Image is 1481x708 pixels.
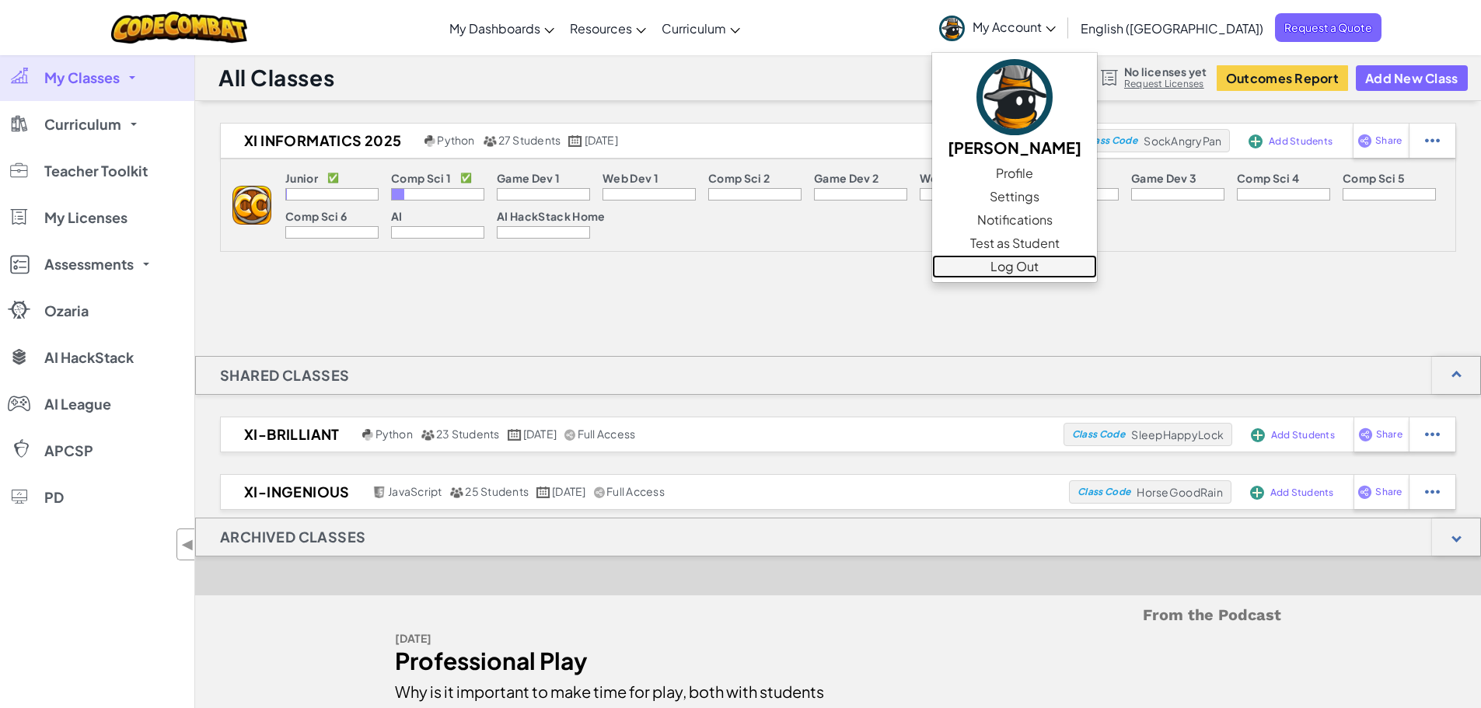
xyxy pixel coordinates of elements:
span: Full Access [606,484,665,498]
img: CodeCombat logo [111,12,247,44]
span: SockAngryPan [1144,134,1221,148]
h5: [PERSON_NAME] [948,135,1081,159]
span: My Licenses [44,211,127,225]
h2: XI Informatics 2025 [221,129,421,152]
img: IconShare_Gray.svg [564,429,575,441]
p: AI [391,210,403,222]
a: Test as Student [932,232,1097,255]
a: XI Informatics 2025 Python 27 Students [DATE] [221,129,1076,152]
img: calendar.svg [568,135,582,147]
span: Curriculum [662,20,726,37]
a: Log Out [932,255,1097,278]
img: IconShare_Purple.svg [1357,485,1372,499]
img: IconAddStudents.svg [1251,428,1265,442]
span: JavaScript [388,484,442,498]
p: ✅ [327,172,339,184]
span: Notifications [977,211,1053,229]
a: Request Licenses [1124,78,1207,90]
span: Share [1375,487,1402,497]
p: Comp Sci 5 [1343,172,1405,184]
img: javascript.png [372,487,386,498]
span: [DATE] [523,427,557,441]
p: Comp Sci 4 [1237,172,1299,184]
span: Full Access [578,427,636,441]
h1: Shared Classes [196,356,374,395]
a: Notifications [932,208,1097,232]
p: Junior [285,172,318,184]
img: IconStudentEllipsis.svg [1425,485,1440,499]
span: AI League [44,397,111,411]
a: [PERSON_NAME] [932,57,1097,162]
img: IconShare_Gray.svg [594,487,605,498]
span: HorseGoodRain [1137,485,1222,499]
div: [DATE] [395,627,826,650]
span: Class Code [1085,136,1137,145]
a: My Account [931,3,1064,52]
a: Profile [932,162,1097,185]
span: Class Code [1072,430,1125,439]
a: English ([GEOGRAPHIC_DATA]) [1073,7,1271,49]
img: calendar.svg [536,487,550,498]
img: avatar [939,16,965,41]
span: ◀ [181,533,194,556]
p: ✅ [460,172,472,184]
span: Python [437,133,474,147]
span: No licenses yet [1124,65,1207,78]
a: Resources [562,7,654,49]
a: XI-Ingenious JavaScript 25 Students [DATE] Full Access [221,480,1069,504]
span: Resources [570,20,632,37]
h5: From the Podcast [395,603,1281,627]
span: Teacher Toolkit [44,164,148,178]
img: IconAddStudents.svg [1249,134,1263,148]
span: Assessments [44,257,134,271]
img: IconShare_Purple.svg [1358,427,1373,441]
span: Python [375,427,413,441]
span: My Classes [44,71,120,85]
a: My Dashboards [442,7,562,49]
span: [DATE] [585,133,618,147]
span: 23 Students [436,427,500,441]
a: Curriculum [654,7,748,49]
p: Web Dev 1 [603,172,658,184]
span: Add Students [1269,137,1333,146]
img: MultipleUsers.png [449,487,463,498]
img: logo [232,186,271,225]
h2: XI-Brilliant [221,423,358,446]
span: 27 Students [498,133,561,147]
span: Share [1376,430,1402,439]
h1: Archived Classes [196,518,389,556]
p: Comp Sci 1 [391,172,451,184]
h2: XI-Ingenious [221,480,369,504]
a: XI-Brilliant Python 23 Students [DATE] Full Access [221,423,1064,446]
img: python.png [362,429,374,441]
div: Professional Play [395,650,826,672]
span: My Account [973,19,1056,35]
img: IconShare_Purple.svg [1357,134,1372,148]
span: English ([GEOGRAPHIC_DATA]) [1081,20,1263,37]
span: My Dashboards [449,20,540,37]
img: MultipleUsers.png [483,135,497,147]
img: avatar [976,59,1053,135]
span: Share [1375,136,1402,145]
a: Request a Quote [1275,13,1381,42]
img: python.png [424,135,436,147]
span: 25 Students [465,484,529,498]
p: Game Dev 2 [814,172,878,184]
span: Class Code [1078,487,1130,497]
span: [DATE] [552,484,585,498]
img: IconStudentEllipsis.svg [1425,427,1440,441]
p: AI HackStack Home [497,210,606,222]
p: Game Dev 3 [1131,172,1196,184]
button: Outcomes Report [1217,65,1348,91]
span: SleepHappyLock [1131,427,1224,441]
img: IconStudentEllipsis.svg [1425,134,1440,148]
a: Settings [932,185,1097,208]
p: Game Dev 1 [497,172,560,184]
span: Add Students [1270,488,1334,497]
button: Add New Class [1356,65,1468,91]
h1: All Classes [218,63,334,92]
p: Comp Sci 6 [285,210,347,222]
p: Comp Sci 2 [708,172,770,184]
span: Ozaria [44,304,89,318]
